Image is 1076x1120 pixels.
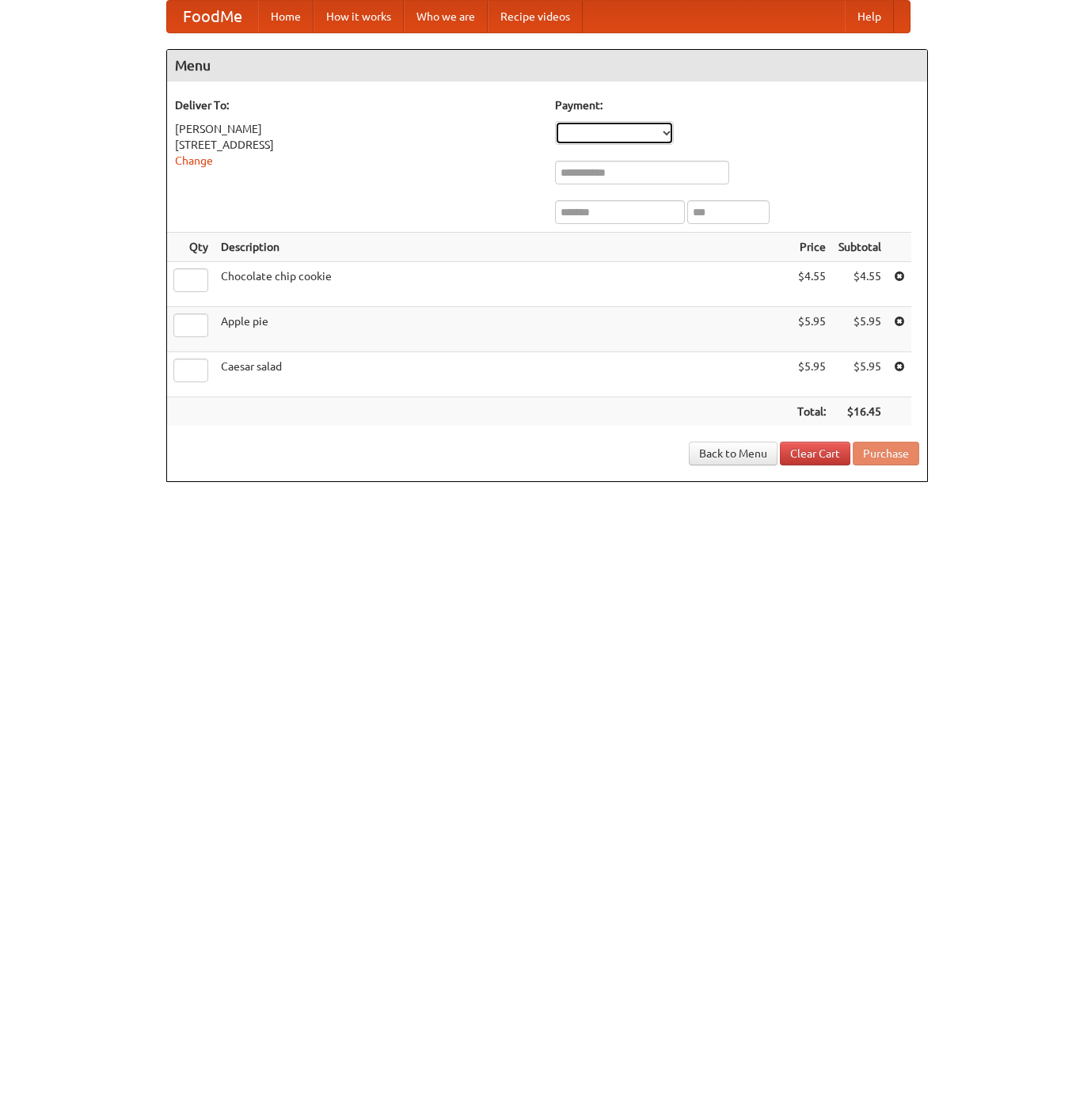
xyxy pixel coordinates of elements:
th: Description [215,233,791,262]
a: How it works [314,1,404,32]
a: Home [258,1,314,32]
a: Who we are [404,1,488,32]
th: Total: [791,397,832,427]
th: $16.45 [832,397,888,427]
a: FoodMe [167,1,258,32]
td: $4.55 [832,262,888,307]
td: Chocolate chip cookie [215,262,791,307]
div: [PERSON_NAME] [175,121,539,137]
h4: Menu [167,50,927,82]
h5: Payment: [555,97,919,113]
td: $4.55 [791,262,832,307]
td: Apple pie [215,307,791,352]
td: $5.95 [832,307,888,352]
th: Subtotal [832,233,888,262]
td: Caesar salad [215,352,791,397]
a: Change [175,154,213,167]
th: Price [791,233,832,262]
h5: Deliver To: [175,97,539,113]
th: Qty [167,233,215,262]
td: $5.95 [791,307,832,352]
button: Purchase [853,442,919,465]
td: $5.95 [791,352,832,397]
a: Recipe videos [488,1,583,32]
a: Clear Cart [780,442,850,465]
div: [STREET_ADDRESS] [175,137,539,153]
a: Back to Menu [689,442,778,465]
td: $5.95 [832,352,888,397]
a: Help [845,1,894,32]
